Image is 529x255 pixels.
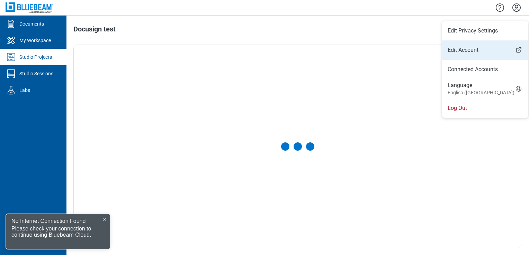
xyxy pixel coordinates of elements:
[281,142,314,151] div: undefined
[6,85,17,96] svg: Labs
[442,46,528,54] a: Edit Account
[19,54,52,60] div: Studio Projects
[6,2,53,12] img: Bluebeam, Inc.
[6,51,17,63] svg: Studio Projects
[442,21,528,40] li: Edit Privacy Settings
[442,21,528,118] ul: Menu
[6,226,110,241] div: Please check your connection to continue using Bluebeam Cloud.
[448,65,523,74] a: Connected Accounts
[19,37,51,44] div: My Workspace
[19,87,30,94] div: Labs
[442,98,528,118] li: Log Out
[11,217,86,224] div: No Internet Connection Found
[6,18,17,29] svg: Documents
[73,25,116,33] span: Docusign test
[448,82,514,96] div: Language
[6,68,17,79] svg: Studio Sessions
[511,2,522,13] button: Settings
[448,89,514,96] small: English ([GEOGRAPHIC_DATA])
[19,70,53,77] div: Studio Sessions
[19,20,44,27] div: Documents
[6,35,17,46] svg: My Workspace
